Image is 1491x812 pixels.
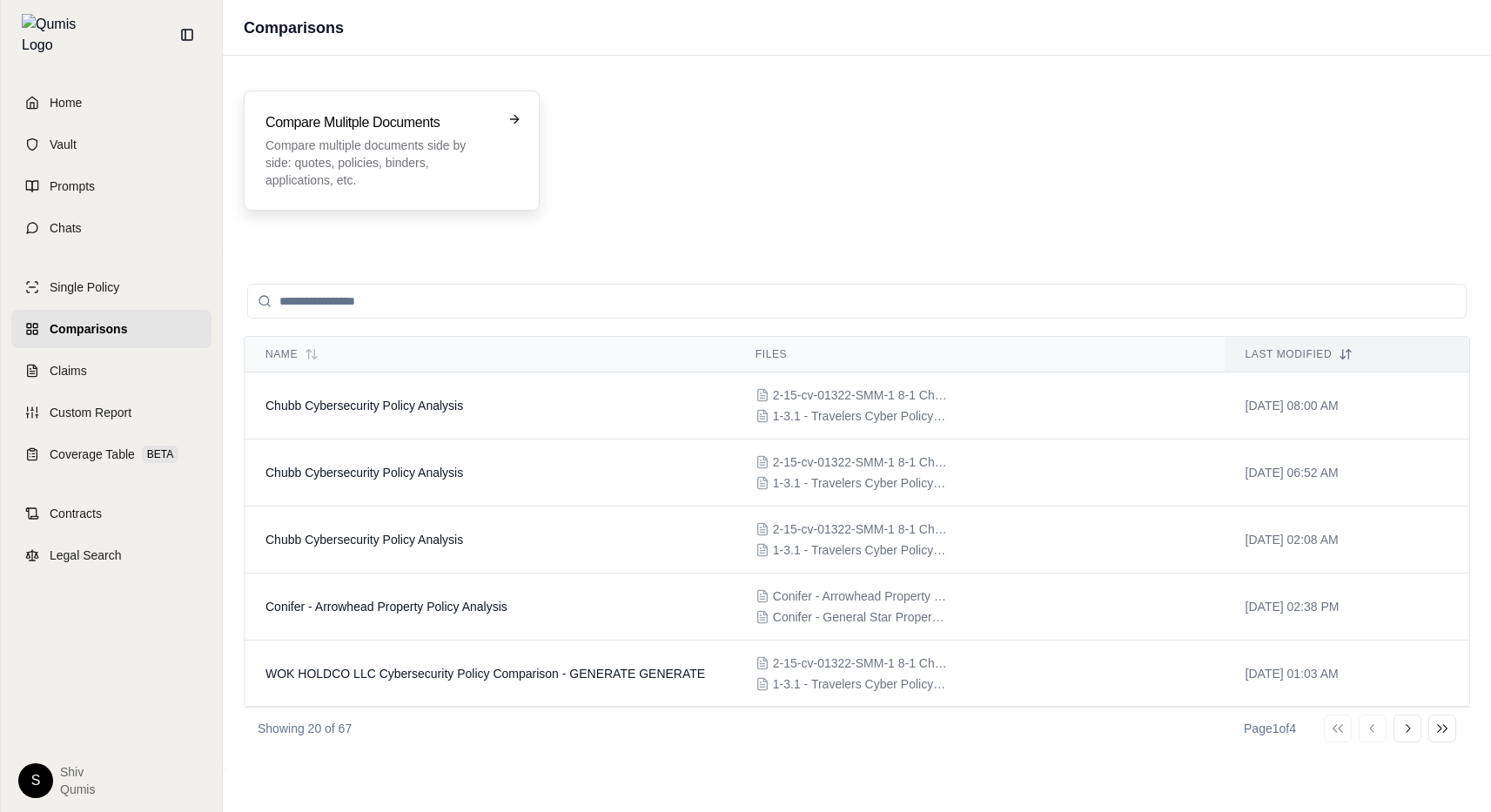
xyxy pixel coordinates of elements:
span: Chubb Cybersecurity Policy Analysis [265,399,463,413]
span: Home [50,94,82,111]
span: 2-15-cv-01322-SMM-1 8-1 Chubb Cyber2.pdf [773,654,947,672]
a: Comparisons [11,310,212,348]
p: Showing 20 of 67 [258,720,352,737]
span: Chats [50,219,82,237]
span: Vault [50,136,77,153]
h3: Compare Mulitple Documents [265,112,494,133]
span: Conifer - General Star Property Policy #IAG425627F.pdf [773,608,947,626]
span: Legal Search [50,547,122,564]
td: [DATE] 06:52 AM [1225,440,1469,507]
span: BETA [142,446,178,463]
a: Prompts [11,167,212,205]
span: Prompts [50,178,95,195]
h1: Comparisons [244,16,344,40]
td: [DATE] 02:38 PM [1225,574,1469,641]
a: Legal Search [11,536,212,574]
span: Conifer - Arrowhead Property Policies.pdf [773,587,947,605]
span: 1-3.1 - Travelers Cyber Policy40.pdf [773,675,947,693]
td: [DATE] 08:00 AM [1225,372,1469,440]
span: 2-15-cv-01322-SMM-1 8-1 Chubb Cyber2.pdf [773,386,947,404]
span: Custom Report [50,404,131,421]
a: Contracts [11,494,212,533]
span: Shiv [60,763,95,781]
div: Page 1 of 4 [1244,720,1296,737]
td: [DATE] 01:03 AM [1225,641,1469,708]
a: Coverage TableBETA [11,435,212,473]
span: Chubb Cybersecurity Policy Analysis [265,466,463,480]
span: WOK HOLDCO LLC Cybersecurity Policy Comparison - GENERATE GENERATE [265,667,705,681]
a: Vault [11,125,212,164]
span: Coverage Table [50,446,135,463]
span: 2-15-cv-01322-SMM-1 8-1 Chubb Cyber2.pdf [773,453,947,471]
div: Last modified [1246,347,1448,361]
span: 1-3.1 - Travelers Cyber Policy40.pdf [773,474,947,492]
span: Single Policy [50,278,119,296]
th: Files [735,337,1225,372]
td: [DATE] 02:08 AM [1225,507,1469,574]
a: Custom Report [11,393,212,432]
img: Qumis Logo [22,14,87,56]
p: Compare multiple documents side by side: quotes, policies, binders, applications, etc. [265,137,494,189]
span: Chubb Cybersecurity Policy Analysis [265,533,463,547]
span: 2-15-cv-01322-SMM-1 8-1 Chubb Cyber2.pdf [773,520,947,538]
span: Qumis [60,781,95,798]
a: Claims [11,352,212,390]
span: Contracts [50,505,102,522]
span: Conifer - Arrowhead Property Policy Analysis [265,600,507,614]
span: Comparisons [50,320,127,338]
button: Collapse sidebar [173,21,201,49]
div: S [18,763,53,798]
span: Claims [50,362,87,379]
a: Single Policy [11,268,212,306]
div: Name [265,347,714,361]
span: 1-3.1 - Travelers Cyber Policy40.pdf [773,541,947,559]
span: 1-3.1 - Travelers Cyber Policy40.pdf [773,407,947,425]
a: Home [11,84,212,122]
a: Chats [11,209,212,247]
